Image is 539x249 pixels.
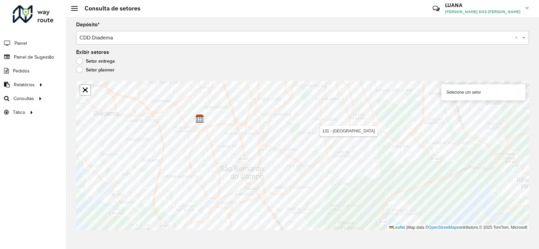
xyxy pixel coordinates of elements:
[441,84,526,100] div: Selecione um setor
[78,5,140,12] h2: Consulta de setores
[515,34,520,42] span: Clear all
[13,109,25,116] span: Tático
[429,1,443,16] a: Contato Rápido
[445,9,520,15] span: [PERSON_NAME] DOS [PERSON_NAME]
[387,225,529,230] div: Map data © contributors,© 2025 TomTom, Microsoft
[13,95,34,102] span: Consultas
[406,225,407,230] span: |
[76,58,115,64] label: Setor entrega
[445,2,520,8] h3: LUANA
[389,225,405,230] a: Leaflet
[76,48,109,56] label: Exibir setores
[14,81,35,88] span: Relatórios
[76,21,100,29] label: Depósito
[80,85,90,95] a: Abrir mapa em tela cheia
[13,67,30,74] span: Pedidos
[429,225,457,230] a: OpenStreetMap
[76,66,115,73] label: Setor planner
[14,40,27,47] span: Painel
[14,54,54,61] span: Painel de Sugestão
